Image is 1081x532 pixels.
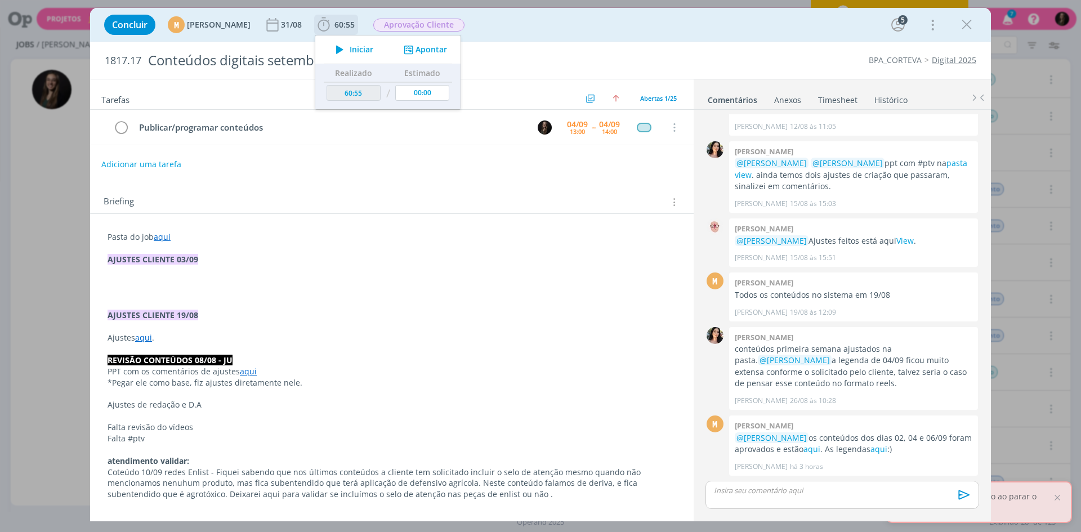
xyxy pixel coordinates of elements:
[736,158,807,168] span: @[PERSON_NAME]
[790,396,836,406] span: 26/08 às 10:28
[315,35,461,110] ul: 60:55
[154,231,171,242] a: aqui
[108,422,676,433] p: Falta revisão do vídeos
[538,120,552,135] img: N
[735,332,793,342] b: [PERSON_NAME]
[373,19,464,32] span: Aprovação Cliente
[790,253,836,263] span: 15/08 às 15:51
[168,16,185,33] div: M
[870,444,887,454] a: aqui
[108,355,233,365] strong: REVISÃO CONTEÚDOS 08/08 - JU
[144,47,609,74] div: Conteúdos digitais setembro
[869,55,922,65] a: BPA_CORTEVA
[373,18,465,32] button: Aprovação Cliente
[735,146,793,157] b: [PERSON_NAME]
[736,432,807,443] span: @[PERSON_NAME]
[707,218,723,235] img: A
[735,421,793,431] b: [PERSON_NAME]
[735,253,788,263] p: [PERSON_NAME]
[401,44,448,56] button: Apontar
[790,122,836,132] span: 12/08 às 11:05
[735,343,972,390] p: conteúdos primeira semana ajustados na pasta. a legenda de 04/09 ficou muito extensa conforme o s...
[735,199,788,209] p: [PERSON_NAME]
[135,332,152,343] a: aqui
[707,90,758,106] a: Comentários
[613,95,619,102] img: arrow-up.svg
[735,278,793,288] b: [PERSON_NAME]
[392,64,452,82] th: Estimado
[818,90,858,106] a: Timesheet
[108,332,676,343] p: Ajustes .
[760,355,830,365] span: @[PERSON_NAME]
[735,307,788,318] p: [PERSON_NAME]
[108,310,198,320] strong: AJUSTES CLIENTE 19/08
[898,15,908,25] div: 5
[790,462,823,472] span: há 3 horas
[108,433,676,444] p: Falta #ptv
[108,511,676,522] p: CONTEÚDO 24/04 - Vale direcionar para uma aba específica de [MEDICAL_DATA]? Atualmente está direc...
[134,120,527,135] div: Publicar/programar conteúdos
[803,444,820,454] a: aqui
[874,90,908,106] a: Histórico
[736,235,807,246] span: @[PERSON_NAME]
[707,141,723,158] img: T
[735,158,967,180] a: pasta view
[707,272,723,289] div: M
[812,158,883,168] span: @[PERSON_NAME]
[108,377,676,388] p: *Pegar ele como base, fiz ajustes diretamente nele.
[329,42,374,57] button: Iniciar
[108,366,676,377] p: PPT com os comentários de ajustes
[570,128,585,135] div: 13:00
[324,64,383,82] th: Realizado
[536,119,553,136] button: N
[707,415,723,432] div: M
[567,120,588,128] div: 04/09
[108,254,198,265] strong: AJUSTES CLIENTE 03/09
[735,158,972,192] p: ppt com #ptv na . ainda temos dois ajustes de criação que passaram, sinalizei em comentários.
[187,21,251,29] span: [PERSON_NAME]
[592,123,595,131] span: --
[101,92,129,105] span: Tarefas
[315,16,358,34] button: 60:55
[774,95,801,106] div: Anexos
[108,467,676,500] p: Coteúdo 10/09 redes Enlist - Fiquei sabendo que nos últimos conteúdos a cliente tem solicitado in...
[790,199,836,209] span: 15/08 às 15:03
[104,195,134,209] span: Briefing
[932,55,976,65] a: Digital 2025
[735,223,793,234] b: [PERSON_NAME]
[735,396,788,406] p: [PERSON_NAME]
[790,307,836,318] span: 19/08 às 12:09
[101,154,182,175] button: Adicionar uma tarefa
[350,46,373,53] span: Iniciar
[281,21,304,29] div: 31/08
[889,16,907,34] button: 5
[108,455,189,466] strong: atendimento validar:
[602,128,617,135] div: 14:00
[896,235,914,246] a: View
[104,15,155,35] button: Concluir
[735,289,972,301] p: Todos os conteúdos no sistema em 19/08
[90,8,991,521] div: dialog
[240,366,257,377] a: aqui
[168,16,251,33] button: M[PERSON_NAME]
[105,55,141,67] span: 1817.17
[735,462,788,472] p: [PERSON_NAME]
[735,235,972,247] p: Ajustes feitos está aqui .
[735,122,788,132] p: [PERSON_NAME]
[112,20,148,29] span: Concluir
[640,94,677,102] span: Abertas 1/25
[108,399,676,410] p: Ajustes de redação e D.A
[334,19,355,30] span: 60:55
[383,82,393,105] td: /
[735,432,972,455] p: os conteúdos dos dias 02, 04 e 06/09 foram aprovados e estão . As legendas :)
[707,327,723,344] img: T
[108,231,676,243] p: Pasta do job
[599,120,620,128] div: 04/09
